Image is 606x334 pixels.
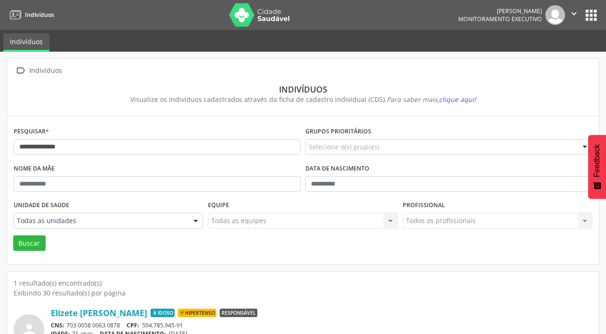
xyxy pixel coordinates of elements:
button:  [565,5,583,25]
span: 594.785.945-91 [142,321,183,329]
a: Elizete [PERSON_NAME] [51,308,147,318]
span: Responsável [220,309,257,317]
div: 1 resultado(s) encontrado(s) [14,278,592,288]
div: Indivíduos [27,64,64,78]
button: Feedback - Mostrar pesquisa [588,135,606,199]
img: img [545,5,565,25]
div: Exibindo 30 resultado(s) por página [14,288,592,298]
div: Visualize os indivíduos cadastrados através da ficha de cadastro individual (CDS). [20,94,586,104]
span: CPF: [127,321,139,329]
span: clique aqui! [439,95,476,104]
button: Buscar [13,235,46,251]
a:  Indivíduos [14,64,64,78]
a: Indivíduos [3,33,49,52]
label: Equipe [208,198,229,213]
label: Data de nascimento [305,162,369,176]
div: 703 0058 0063 0878 [51,321,592,329]
i:  [14,64,27,78]
label: Grupos prioritários [305,124,371,139]
i:  [569,8,579,19]
div: Indivíduos [20,84,586,94]
label: Nome da mãe [14,162,55,176]
button: apps [583,7,599,23]
label: Pesquisar [14,124,49,139]
span: Selecione o(s) grupo(s) [309,142,379,152]
span: Todas as unidades [17,216,184,225]
label: Profissional [403,198,445,213]
span: CNS: [51,321,64,329]
span: Hipertenso [178,309,216,317]
span: Monitoramento Executivo [458,15,542,23]
i: Para saber mais, [387,95,476,104]
span: Feedback [593,144,601,177]
span: Idoso [151,309,175,317]
label: Unidade de saúde [14,198,69,213]
span: Indivíduos [25,11,54,19]
div: [PERSON_NAME] [458,7,542,15]
a: Indivíduos [7,7,54,23]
